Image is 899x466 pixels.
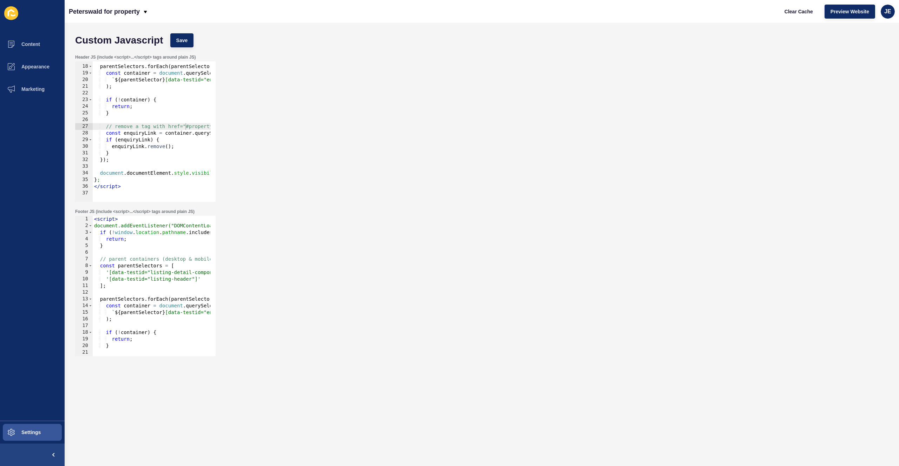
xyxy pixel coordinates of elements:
div: 29 [75,137,93,143]
div: 35 [75,177,93,183]
div: 18 [75,63,93,70]
div: 21 [75,349,93,356]
div: 33 [75,163,93,170]
label: Header JS (include <script>...</script> tags around plain JS) [75,54,196,60]
div: 26 [75,116,93,123]
div: 17 [75,322,93,329]
div: 7 [75,256,93,262]
span: JE [884,8,891,15]
button: Clear Cache [779,5,819,19]
div: 13 [75,296,93,302]
div: 37 [75,190,93,197]
div: 18 [75,329,93,336]
div: 25 [75,110,93,116]
div: 12 [75,289,93,296]
span: Clear Cache [785,8,813,15]
div: 28 [75,130,93,137]
div: 32 [75,157,93,163]
div: 16 [75,316,93,322]
div: 22 [75,356,93,362]
label: Footer JS (include <script>...</script> tags around plain JS) [75,209,195,214]
div: 10 [75,276,93,282]
h1: Custom Javascript [75,37,163,44]
span: Preview Website [831,8,869,15]
div: 23 [75,96,93,103]
div: 9 [75,269,93,276]
p: Peterswald for property [69,3,140,20]
div: 8 [75,262,93,269]
div: 19 [75,336,93,342]
div: 36 [75,183,93,190]
div: 30 [75,143,93,150]
div: 3 [75,229,93,236]
div: 19 [75,70,93,76]
div: 21 [75,83,93,90]
div: 34 [75,170,93,177]
button: Save [170,33,194,47]
div: 20 [75,76,93,83]
div: 24 [75,103,93,110]
div: 22 [75,90,93,96]
div: 1 [75,216,93,222]
div: 5 [75,242,93,249]
div: 14 [75,302,93,309]
div: 20 [75,342,93,349]
div: 15 [75,309,93,316]
div: 11 [75,282,93,289]
div: 4 [75,236,93,242]
div: 6 [75,249,93,256]
div: 27 [75,123,93,130]
div: 31 [75,150,93,157]
button: Preview Website [825,5,875,19]
span: Save [176,37,188,44]
div: 2 [75,222,93,229]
